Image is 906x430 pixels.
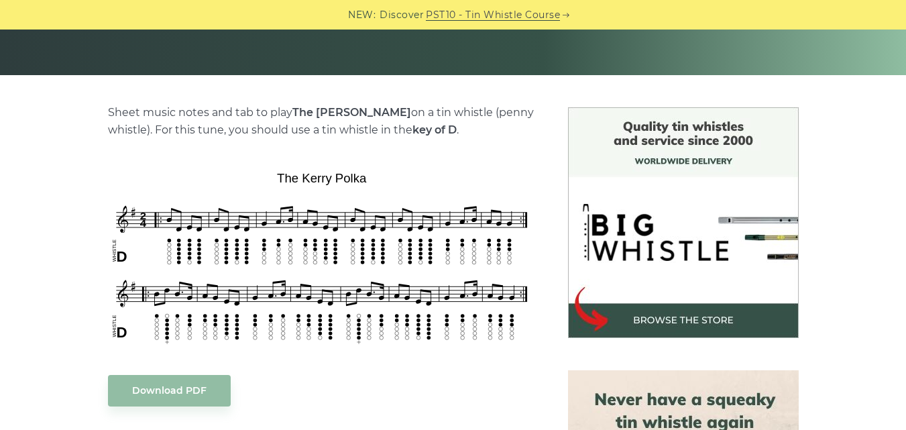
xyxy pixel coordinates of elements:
[380,7,424,23] span: Discover
[108,166,536,347] img: The Kerry Polka Tin Whistle Tab & Sheet Music
[426,7,560,23] a: PST10 - Tin Whistle Course
[108,375,231,407] a: Download PDF
[348,7,376,23] span: NEW:
[568,107,799,338] img: BigWhistle Tin Whistle Store
[292,106,411,119] strong: The [PERSON_NAME]
[108,104,536,139] p: Sheet music notes and tab to play on a tin whistle (penny whistle). For this tune, you should use...
[412,123,457,136] strong: key of D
